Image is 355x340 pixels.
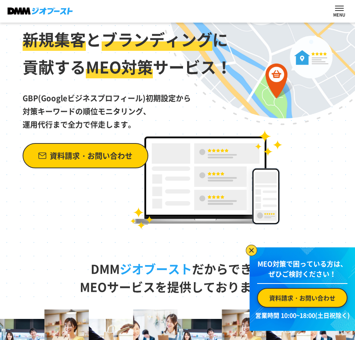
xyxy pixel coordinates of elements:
span: 新規集客 [23,27,86,51]
span: 資料請求・お問い合わせ [50,149,133,162]
span: 資料請求・お問い合わせ [269,293,335,302]
p: MEO対策で困っている方は、 ぜひご検討ください！ [257,259,347,284]
button: ナビを開閉する [335,6,344,11]
p: 営業時間 10:00~18:00(土日祝除く) [254,311,350,320]
a: 資料請求・お問い合わせ [23,143,148,168]
span: MEO対策 [86,55,153,78]
a: 資料請求・お問い合わせ [257,288,347,308]
p: GBP(Googleビジネスプロフィール)初期設定から 対策キーワードの順位モニタリング、 運用代行まで全力で伴走します。 [23,81,233,131]
img: バナーを閉じる [246,245,257,256]
span: ブランディング [102,27,212,51]
img: DMMジオブースト [8,8,73,15]
span: ジオブースト [120,260,192,277]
